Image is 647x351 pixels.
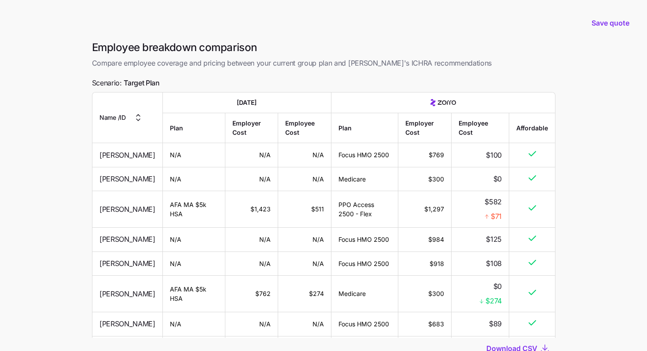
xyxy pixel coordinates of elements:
[99,149,155,160] span: [PERSON_NAME]
[331,276,398,312] td: Medicare
[278,113,331,143] th: Employee Cost
[486,234,502,245] span: $125
[278,191,331,228] td: $511
[225,228,278,252] td: N/A
[331,312,398,336] td: Focus HMO 2500
[162,113,225,143] th: Plan
[398,228,451,252] td: $984
[92,58,555,69] span: Compare employee coverage and pricing between your current group plan and [PERSON_NAME]'s ICHRA r...
[493,281,501,292] span: $0
[398,143,451,167] td: $769
[162,191,225,228] td: AFA MA $5k HSA
[585,11,636,35] button: Save quote
[278,167,331,192] td: N/A
[592,18,629,28] span: Save quote
[225,167,278,192] td: N/A
[493,174,501,185] span: $0
[331,113,398,143] th: Plan
[225,191,278,228] td: $1,423
[331,191,398,228] td: PPO Access 2500 - Flex
[124,78,159,89] span: Target Plan
[486,258,502,269] span: $108
[278,276,331,312] td: $274
[331,252,398,276] td: Focus HMO 2500
[99,234,155,245] span: [PERSON_NAME]
[99,112,143,123] button: Name /ID
[225,113,278,143] th: Employer Cost
[99,318,155,329] span: [PERSON_NAME]
[162,167,225,192] td: N/A
[92,78,160,89] span: Scenario:
[278,228,331,252] td: N/A
[162,312,225,336] td: N/A
[398,252,451,276] td: $918
[278,312,331,336] td: N/A
[331,167,398,192] td: Medicare
[398,312,451,336] td: $683
[398,276,451,312] td: $300
[162,228,225,252] td: N/A
[92,41,555,54] h1: Employee breakdown comparison
[99,174,155,185] span: [PERSON_NAME]
[99,113,126,122] span: Name / ID
[486,149,502,160] span: $100
[398,191,451,228] td: $1,297
[99,258,155,269] span: [PERSON_NAME]
[162,252,225,276] td: N/A
[398,167,451,192] td: $300
[278,143,331,167] td: N/A
[485,296,502,307] span: $274
[99,288,155,299] span: [PERSON_NAME]
[509,113,555,143] th: Affordable
[331,143,398,167] td: Focus HMO 2500
[162,276,225,312] td: AFA MA $5k HSA
[225,252,278,276] td: N/A
[398,113,451,143] th: Employer Cost
[278,252,331,276] td: N/A
[225,276,278,312] td: $762
[489,318,501,329] span: $89
[331,228,398,252] td: Focus HMO 2500
[162,92,331,113] th: [DATE]
[490,211,501,222] span: $71
[99,204,155,215] span: [PERSON_NAME]
[485,196,502,207] span: $582
[162,143,225,167] td: N/A
[225,143,278,167] td: N/A
[225,312,278,336] td: N/A
[451,113,509,143] th: Employee Cost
